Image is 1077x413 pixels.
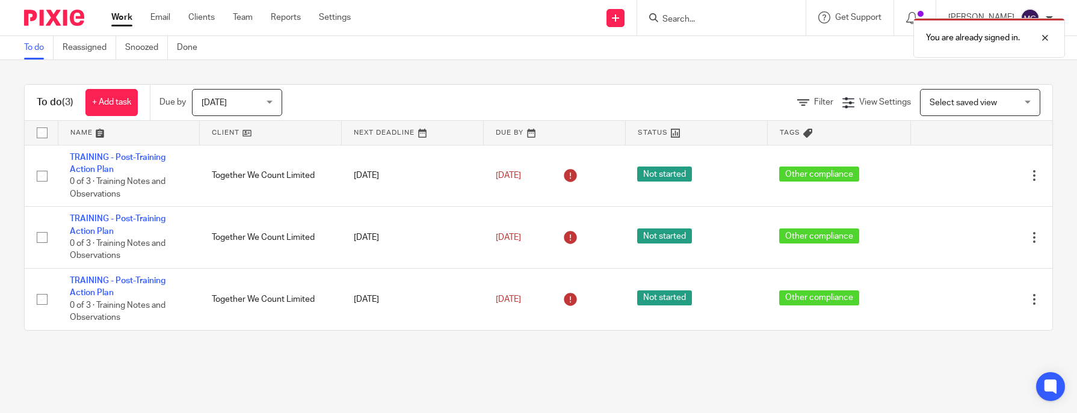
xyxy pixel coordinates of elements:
[70,177,165,198] span: 0 of 3 · Training Notes and Observations
[70,277,165,297] a: TRAINING - Post-Training Action Plan
[70,301,165,322] span: 0 of 3 · Training Notes and Observations
[111,11,132,23] a: Work
[637,167,692,182] span: Not started
[496,295,521,304] span: [DATE]
[859,98,911,106] span: View Settings
[926,32,1020,44] p: You are already signed in.
[319,11,351,23] a: Settings
[24,36,54,60] a: To do
[200,269,342,330] td: Together We Count Limited
[637,228,692,243] span: Not started
[70,239,165,260] span: 0 of 3 · Training Notes and Observations
[342,145,484,207] td: [DATE]
[1020,8,1040,28] img: svg%3E
[342,207,484,269] td: [DATE]
[159,96,186,108] p: Due by
[37,96,73,109] h1: To do
[70,153,165,174] a: TRAINING - Post-Training Action Plan
[233,11,253,23] a: Team
[24,10,84,26] img: Pixie
[779,228,859,243] span: Other compliance
[342,269,484,330] td: [DATE]
[62,97,73,107] span: (3)
[63,36,116,60] a: Reassigned
[177,36,206,60] a: Done
[85,89,138,116] a: + Add task
[150,11,170,23] a: Email
[496,171,521,180] span: [DATE]
[202,99,227,107] span: [DATE]
[930,99,997,107] span: Select saved view
[779,167,859,182] span: Other compliance
[200,145,342,207] td: Together We Count Limited
[780,129,800,136] span: Tags
[188,11,215,23] a: Clients
[200,207,342,269] td: Together We Count Limited
[637,290,692,305] span: Not started
[125,36,168,60] a: Snoozed
[779,290,859,305] span: Other compliance
[70,215,165,235] a: TRAINING - Post-Training Action Plan
[496,233,521,242] span: [DATE]
[814,98,833,106] span: Filter
[271,11,301,23] a: Reports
